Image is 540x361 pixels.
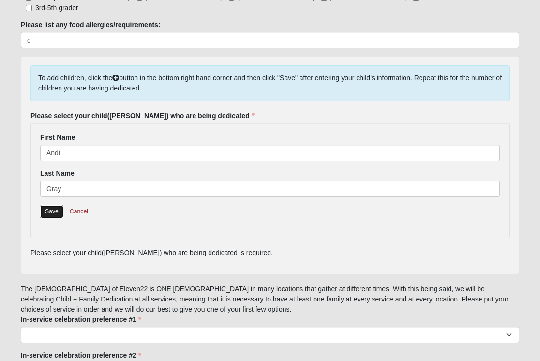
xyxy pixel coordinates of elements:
[30,65,510,101] div: To add children, click the button in the bottom right hand corner and then click "Save" after ent...
[30,111,255,120] label: Please select your child([PERSON_NAME]) who are being dedicated
[40,168,75,178] label: Last Name
[21,315,141,324] label: In-service celebration preference #1
[63,204,94,219] a: Cancel
[35,4,78,12] span: 3rd-5th grader
[40,133,75,142] label: First Name
[21,350,141,360] label: In-service celebration preference #2
[30,249,273,256] span: Please select your child([PERSON_NAME]) who are being dedicated is required.
[40,205,63,218] a: Save
[21,20,161,30] label: Please list any food allergies/requirements:
[26,5,32,11] input: 3rd-5th grader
